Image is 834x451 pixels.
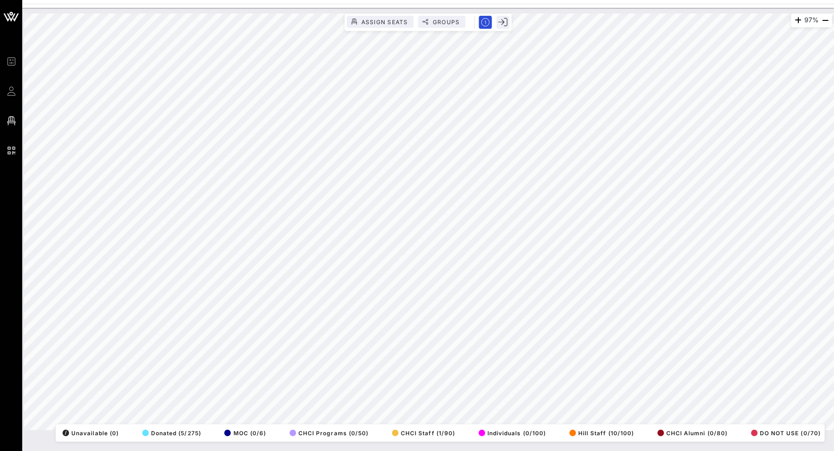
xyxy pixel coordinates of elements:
[751,430,821,437] span: DO NOT USE (0/70)
[476,426,546,439] button: Individuals (0/100)
[392,430,455,437] span: CHCI Staff (1/90)
[791,13,832,27] div: 97%
[361,19,408,26] span: Assign Seats
[479,430,546,437] span: Individuals (0/100)
[432,19,460,26] span: Groups
[748,426,821,439] button: DO NOT USE (0/70)
[347,16,414,28] button: Assign Seats
[142,430,201,437] span: Donated (5/275)
[63,430,69,436] div: /
[221,426,266,439] button: MOC (0/6)
[60,426,119,439] button: /Unavailable (0)
[569,430,634,437] span: Hill Staff (10/100)
[418,16,466,28] button: Groups
[657,430,727,437] span: CHCI Alumni (0/80)
[567,426,634,439] button: Hill Staff (10/100)
[389,426,455,439] button: CHCI Staff (1/90)
[139,426,201,439] button: Donated (5/275)
[224,430,266,437] span: MOC (0/6)
[287,426,369,439] button: CHCI Programs (0/50)
[63,430,119,437] span: Unavailable (0)
[655,426,727,439] button: CHCI Alumni (0/80)
[290,430,369,437] span: CHCI Programs (0/50)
